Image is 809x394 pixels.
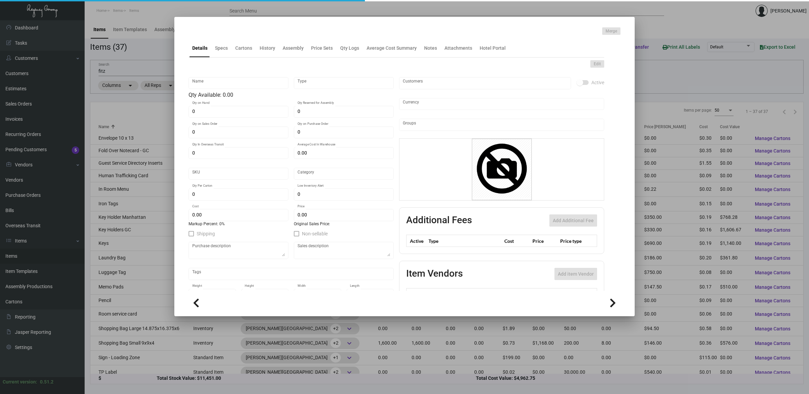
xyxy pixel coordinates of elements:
[215,45,228,52] div: Specs
[311,45,333,52] div: Price Sets
[3,378,37,386] div: Current version:
[531,235,559,247] th: Price
[406,214,472,227] h2: Additional Fees
[559,235,589,247] th: Price type
[427,235,503,247] th: Type
[403,122,601,128] input: Add new..
[424,45,437,52] div: Notes
[192,45,207,52] div: Details
[197,230,215,238] span: Shipping
[302,230,328,238] span: Non-sellable
[591,78,604,87] span: Active
[407,235,427,247] th: Active
[594,61,601,67] span: Edit
[403,80,568,86] input: Add new..
[407,288,435,300] th: Preffered
[283,45,304,52] div: Assembly
[554,268,597,280] button: Add item Vendor
[602,27,620,35] button: Merge
[549,214,597,227] button: Add Additional Fee
[590,60,604,68] button: Edit
[539,288,597,300] th: SKU
[503,235,530,247] th: Cost
[235,45,252,52] div: Cartons
[480,45,506,52] div: Hotel Portal
[367,45,417,52] div: Average Cost Summary
[558,271,594,277] span: Add item Vendor
[435,288,539,300] th: Vendor
[40,378,53,386] div: 0.51.2
[553,218,594,223] span: Add Additional Fee
[406,268,463,280] h2: Item Vendors
[444,45,472,52] div: Attachments
[260,45,275,52] div: History
[340,45,359,52] div: Qty Logs
[189,91,394,99] div: Qty Available: 0.00
[606,28,617,34] span: Merge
